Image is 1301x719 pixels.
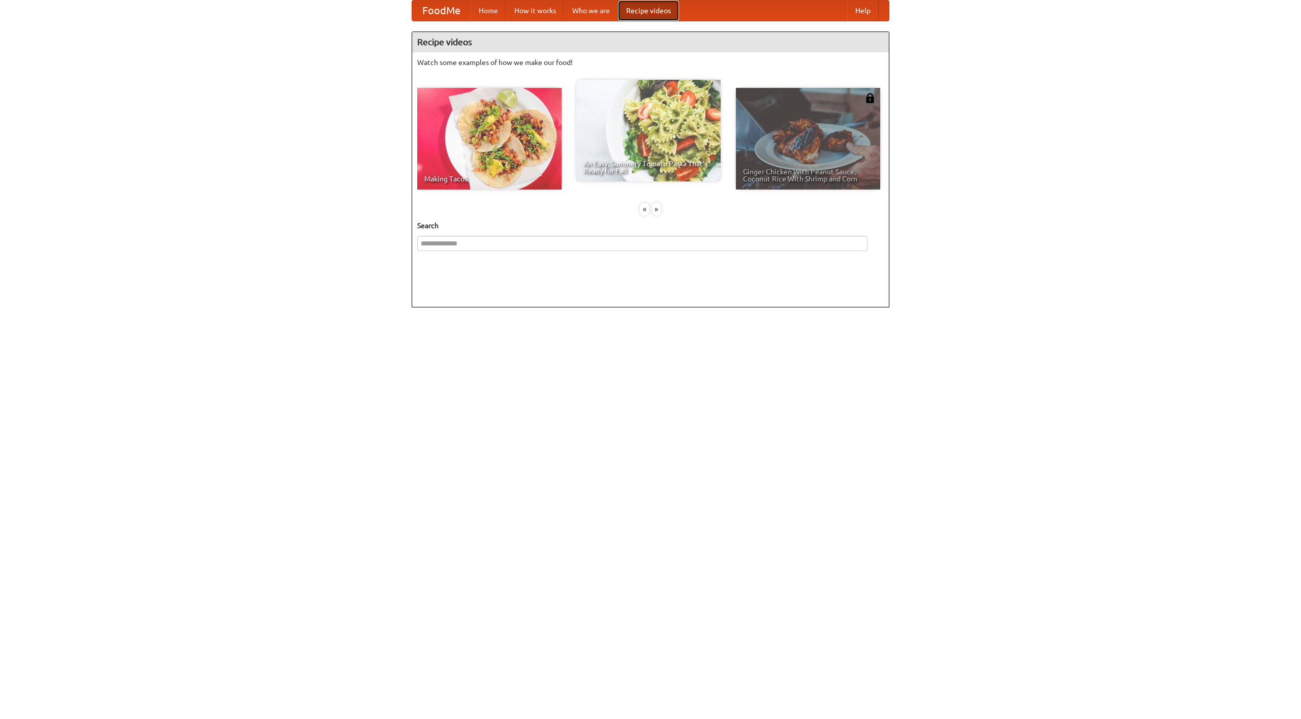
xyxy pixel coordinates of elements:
img: 483408.png [865,93,875,103]
a: How it works [506,1,564,21]
div: « [640,203,649,215]
a: Making Tacos [417,88,562,190]
div: » [652,203,661,215]
a: Who we are [564,1,618,21]
a: Help [847,1,879,21]
h5: Search [417,221,884,231]
h4: Recipe videos [412,32,889,52]
a: Recipe videos [618,1,679,21]
p: Watch some examples of how we make our food! [417,57,884,68]
a: FoodMe [412,1,471,21]
a: An Easy, Summery Tomato Pasta That's Ready for Fall [576,80,721,181]
span: An Easy, Summery Tomato Pasta That's Ready for Fall [583,160,714,174]
a: Home [471,1,506,21]
span: Making Tacos [424,175,554,182]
